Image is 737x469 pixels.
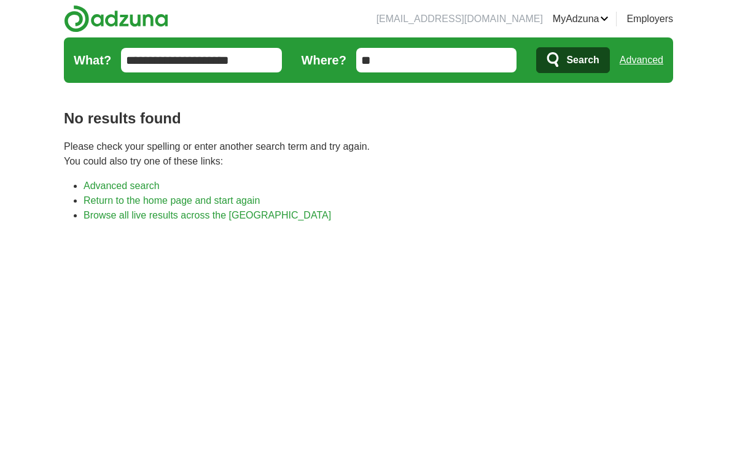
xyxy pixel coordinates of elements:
[74,51,111,69] label: What?
[302,51,346,69] label: Where?
[553,12,609,26] a: MyAdzuna
[64,139,673,169] p: Please check your spelling or enter another search term and try again. You could also try one of ...
[620,48,663,72] a: Advanced
[536,47,609,73] button: Search
[64,107,673,130] h1: No results found
[84,180,160,191] a: Advanced search
[84,210,331,220] a: Browse all live results across the [GEOGRAPHIC_DATA]
[64,5,168,33] img: Adzuna logo
[84,195,260,206] a: Return to the home page and start again
[566,48,599,72] span: Search
[376,12,543,26] li: [EMAIL_ADDRESS][DOMAIN_NAME]
[626,12,673,26] a: Employers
